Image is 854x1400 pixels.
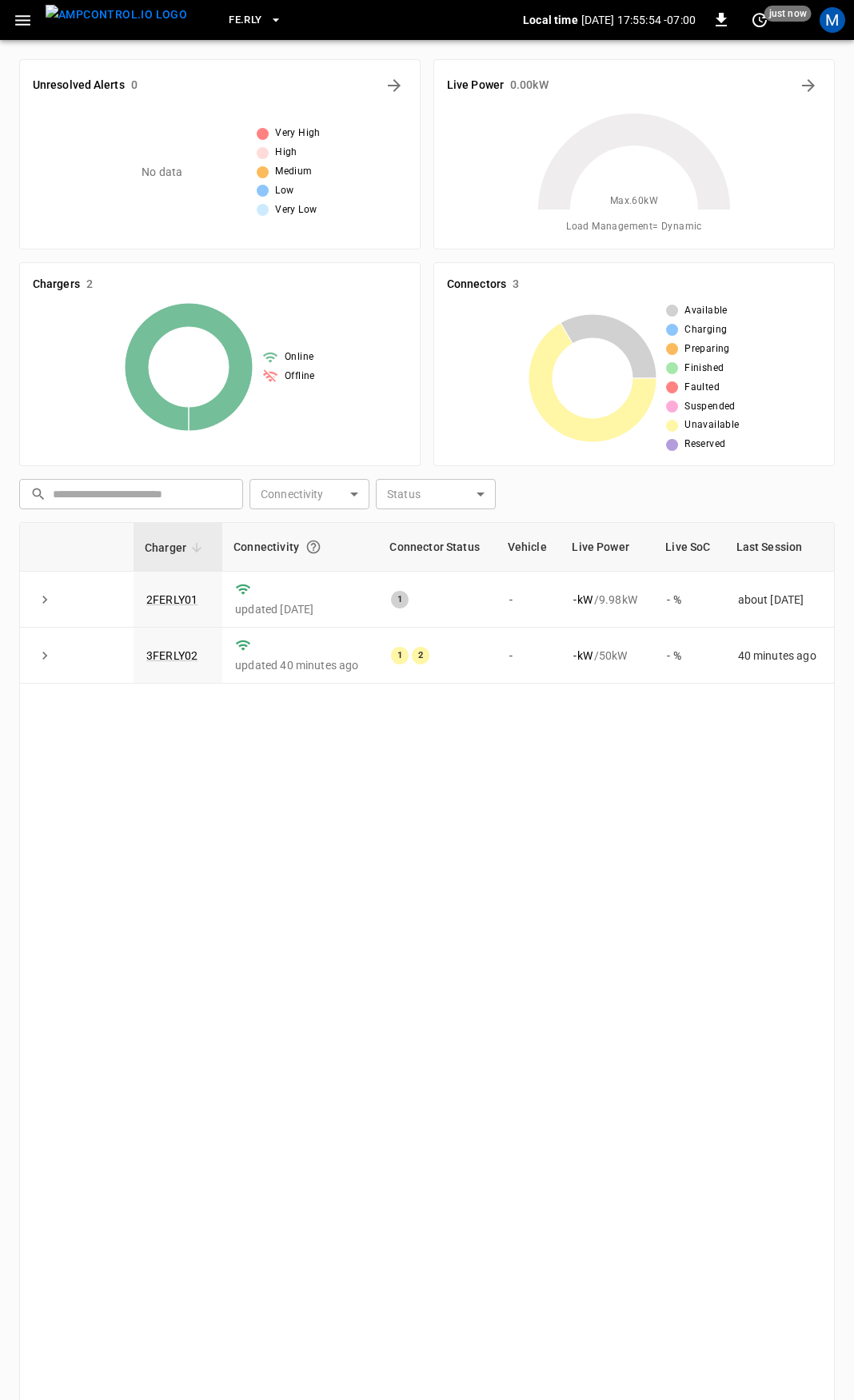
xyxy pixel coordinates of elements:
span: Finished [684,361,724,377]
button: All Alerts [381,73,407,98]
td: - % [654,572,724,628]
th: Connector Status [378,523,496,572]
span: Online [285,349,313,365]
td: - [497,628,561,684]
td: 40 minutes ago [725,628,834,684]
button: Energy Overview [796,73,821,98]
p: updated [DATE] [235,601,365,617]
td: - [497,572,561,628]
div: / 50 kW [573,648,641,664]
h6: 0.00 kW [510,77,549,94]
th: Live SoC [654,523,724,572]
span: Preparing [684,341,730,357]
div: 1 [391,647,409,664]
button: FE.RLY [222,5,289,36]
span: Faulted [684,380,720,396]
button: Connection between the charger and our software. [299,532,328,561]
span: just now [764,6,812,22]
a: 3FERLY02 [146,649,198,662]
p: Local time [523,12,578,28]
span: Low [275,183,293,199]
h6: Chargers [33,276,80,293]
p: [DATE] 17:55:54 -07:00 [581,12,696,28]
img: ampcontrol.io logo [46,5,187,25]
p: - kW [573,592,592,608]
p: No data [142,164,182,181]
div: Connectivity [233,532,367,561]
h6: 3 [513,276,519,293]
a: 2FERLY01 [146,593,198,606]
button: expand row [33,644,57,668]
h6: Connectors [447,276,506,293]
div: / 9.98 kW [573,592,641,608]
h6: Live Power [447,77,504,94]
h6: 0 [131,77,138,94]
p: - kW [573,648,592,664]
button: expand row [33,588,57,612]
span: Offline [285,369,315,385]
p: updated 40 minutes ago [235,657,365,673]
h6: Unresolved Alerts [33,77,125,94]
button: set refresh interval [747,7,772,33]
div: 2 [412,647,429,664]
span: Load Management = Dynamic [566,219,702,235]
span: Unavailable [684,417,739,433]
div: profile-icon [820,7,845,33]
td: - % [654,628,724,684]
span: FE.RLY [229,11,261,30]
span: Very High [275,126,321,142]
span: Medium [275,164,312,180]
span: Very Low [275,202,317,218]
span: Max. 60 kW [610,193,658,209]
th: Last Session [725,523,834,572]
span: Charging [684,322,727,338]
span: High [275,145,297,161]
div: 1 [391,591,409,608]
th: Live Power [561,523,654,572]
span: Reserved [684,437,725,453]
span: Available [684,303,728,319]
span: Charger [145,538,207,557]
h6: 2 [86,276,93,293]
td: about [DATE] [725,572,834,628]
th: Vehicle [497,523,561,572]
span: Suspended [684,399,736,415]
